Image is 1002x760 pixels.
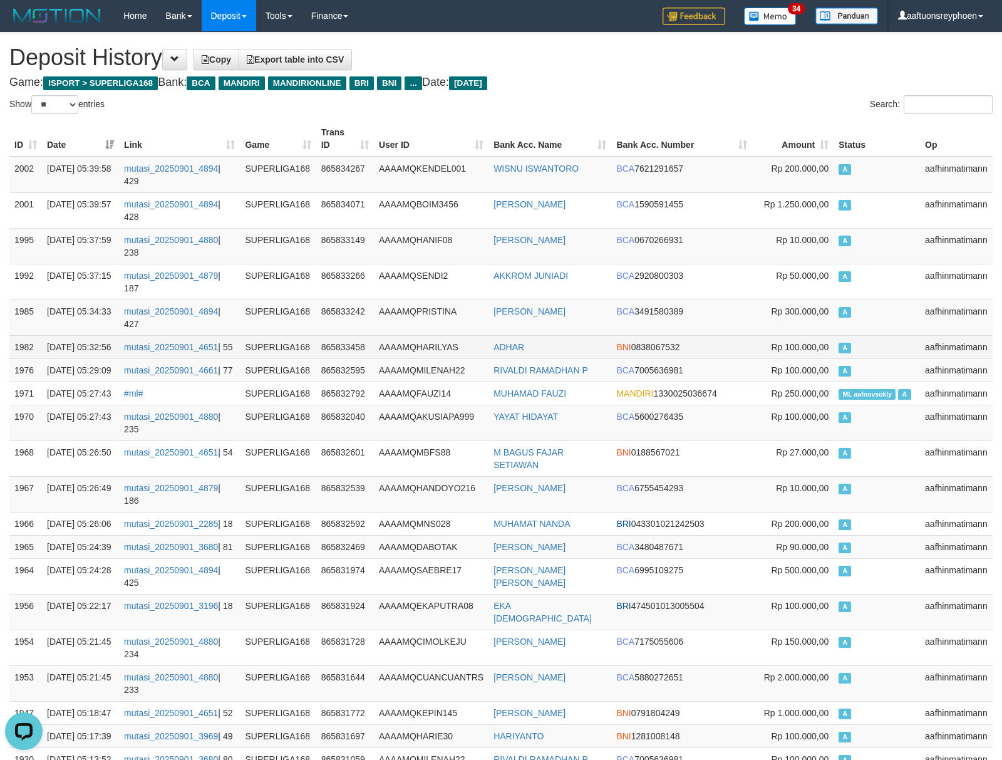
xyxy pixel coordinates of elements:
span: Approved [839,164,851,175]
a: mutasi_20250901_4879 [124,271,218,281]
td: [DATE] 05:27:43 [42,382,119,405]
td: [DATE] 05:17:39 [42,724,119,747]
span: Approved [839,732,851,742]
td: aafhinmatimann [920,701,993,724]
span: BNI [616,342,631,352]
span: Rp 100.000,00 [771,601,829,611]
td: AAAAMQHANIF08 [374,228,488,264]
td: SUPERLIGA168 [240,440,316,476]
td: SUPERLIGA168 [240,701,316,724]
span: BRI [616,601,631,611]
td: 5600276435 [611,405,752,440]
a: WISNU ISWANTORO [493,164,579,174]
span: Rp 100.000,00 [771,342,829,352]
a: [PERSON_NAME] [493,637,566,647]
td: 1956 [9,594,42,630]
a: [PERSON_NAME] [PERSON_NAME] [493,565,566,588]
td: AAAAMQHARIE30 [374,724,488,747]
td: AAAAMQMBFS88 [374,440,488,476]
th: User ID: activate to sort column ascending [374,121,488,157]
span: Rp 10.000,00 [776,483,829,493]
select: Showentries [31,95,78,114]
th: Status [834,121,920,157]
td: [DATE] 05:32:56 [42,335,119,358]
span: Rp 27.000,00 [776,447,829,457]
span: Approved [839,307,851,318]
span: Approved [839,673,851,684]
span: BNI [377,76,401,90]
td: | 18 [119,594,240,630]
td: [DATE] 05:39:58 [42,157,119,193]
td: aafhinmatimann [920,299,993,335]
td: SUPERLIGA168 [240,630,316,665]
td: | 54 [119,440,240,476]
td: [DATE] 05:24:28 [42,558,119,594]
td: 865831728 [316,630,374,665]
td: 865831697 [316,724,374,747]
td: aafhinmatimann [920,358,993,382]
td: 865833458 [316,335,374,358]
td: 1964 [9,558,42,594]
td: 865834267 [316,157,374,193]
span: Rp 2.000.000,00 [764,672,829,682]
td: aafhinmatimann [920,192,993,228]
a: mutasi_20250901_4894 [124,164,218,174]
td: | 186 [119,476,240,512]
td: 865832040 [316,405,374,440]
a: mutasi_20250901_4651 [124,447,218,457]
a: [PERSON_NAME] [493,306,566,316]
td: AAAAMQEKAPUTRA08 [374,594,488,630]
td: AAAAMQKEPIN145 [374,701,488,724]
td: aafhinmatimann [920,724,993,747]
span: Approved [839,343,851,353]
td: 865833149 [316,228,374,264]
a: mutasi_20250901_3196 [124,601,218,611]
a: EKA [DEMOGRAPHIC_DATA] [493,601,592,623]
a: mutasi_20250901_3969 [124,731,218,741]
td: SUPERLIGA168 [240,335,316,358]
input: Search: [904,95,993,114]
td: 7005636981 [611,358,752,382]
td: 1967 [9,476,42,512]
a: [PERSON_NAME] [493,708,566,718]
td: 0791804249 [611,701,752,724]
th: Trans ID: activate to sort column ascending [316,121,374,157]
td: 1965 [9,535,42,558]
td: [DATE] 05:26:50 [42,440,119,476]
td: AAAAMQFAUZI14 [374,382,488,405]
span: Rp 200.000,00 [771,164,829,174]
td: [DATE] 05:37:15 [42,264,119,299]
span: MANDIRI [616,388,653,398]
td: aafhinmatimann [920,594,993,630]
th: Amount: activate to sort column ascending [752,121,834,157]
td: 1985 [9,299,42,335]
span: Approved [839,543,851,553]
a: mutasi_20250901_4661 [124,365,218,375]
a: mutasi_20250901_4651 [124,708,218,718]
td: [DATE] 05:27:43 [42,405,119,440]
span: Approved [839,412,851,423]
td: 1330025036674 [611,382,752,405]
span: BCA [616,306,634,316]
td: | 238 [119,228,240,264]
span: Rp 100.000,00 [771,731,829,741]
td: aafhinmatimann [920,264,993,299]
span: Approved [839,271,851,282]
td: 6995109275 [611,558,752,594]
a: mutasi_20250901_3680 [124,542,218,552]
td: 7621291657 [611,157,752,193]
td: | 77 [119,358,240,382]
a: mutasi_20250901_4880 [124,637,218,647]
td: SUPERLIGA168 [240,558,316,594]
span: Approved [839,709,851,719]
td: 043301021242503 [611,512,752,535]
td: SUPERLIGA168 [240,299,316,335]
td: 0188567021 [611,440,752,476]
a: Copy [194,49,239,70]
td: 3480487671 [611,535,752,558]
td: [DATE] 05:24:39 [42,535,119,558]
td: 3491580389 [611,299,752,335]
td: 1970 [9,405,42,440]
td: 865831644 [316,665,374,701]
td: SUPERLIGA168 [240,665,316,701]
